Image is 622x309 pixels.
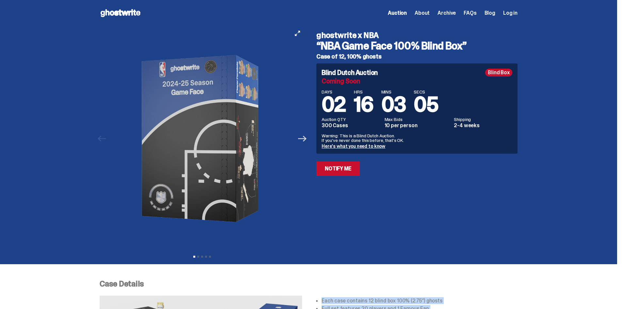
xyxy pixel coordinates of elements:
button: View slide 5 [209,256,211,258]
h3: “NBA Game Face 100% Blind Box” [316,41,518,51]
span: HRS [354,90,374,94]
a: Auction [388,10,407,16]
span: 03 [381,91,406,118]
button: View slide 2 [197,256,199,258]
span: MINS [381,90,406,94]
span: 02 [322,91,346,118]
span: 05 [414,91,438,118]
button: View full-screen [294,29,301,37]
button: View slide 4 [205,256,207,258]
dt: Auction QTY [322,117,381,122]
p: Warning: This is a Blind Dutch Auction. If you’ve never done this before, that’s OK. [322,133,512,143]
a: Notify Me [316,162,360,176]
h5: Case of 12, 100% ghosts [316,54,518,60]
button: Next [295,131,310,146]
dd: 2-4 weeks [454,123,512,128]
dd: 300 Cases [322,123,381,128]
a: Here's what you need to know [322,143,385,149]
span: DAYS [322,90,346,94]
div: Coming Soon [322,78,512,84]
a: Log in [503,10,518,16]
span: 16 [354,91,374,118]
li: Each case contains 12 blind box 100% (2.75”) ghosts [322,298,518,303]
a: FAQs [464,10,476,16]
dt: Max Bids [385,117,450,122]
p: Case Details [100,280,518,288]
h4: ghostwrite x NBA [316,31,518,39]
div: Blind Box [485,69,512,77]
a: Blog [485,10,495,16]
h4: Blind Dutch Auction [322,69,378,76]
a: Archive [438,10,456,16]
span: SECS [414,90,438,94]
img: NBA-Hero-1.png [112,26,292,251]
button: View slide 1 [193,256,195,258]
dd: 10 per person [385,123,450,128]
dt: Shipping [454,117,512,122]
button: View slide 3 [201,256,203,258]
a: About [415,10,430,16]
